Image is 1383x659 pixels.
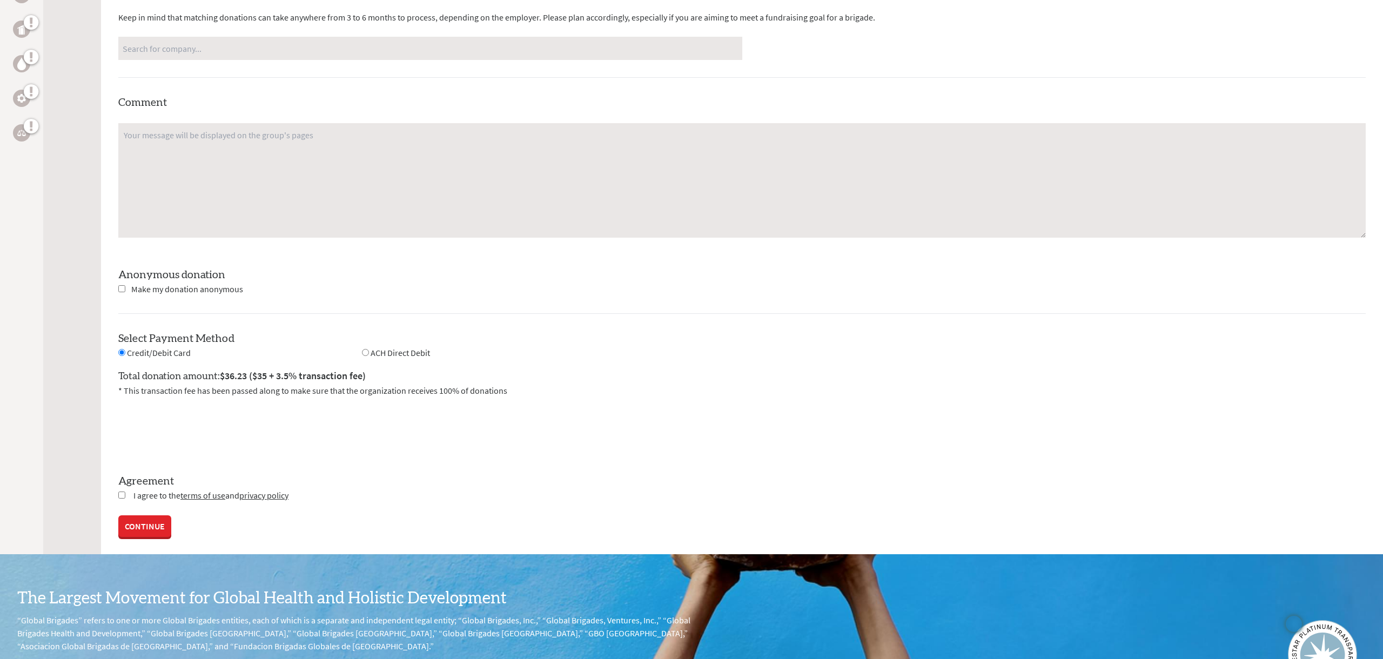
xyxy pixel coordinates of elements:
label: Anonymous donation [118,270,225,280]
label: Agreement [118,474,1366,489]
span: Credit/Debit Card [127,347,191,358]
span: I agree to the and [133,490,288,501]
img: Engineering [17,94,26,103]
p: “Global Brigades” refers to one or more Global Brigades entities, each of which is a separate and... [17,614,691,653]
span: ACH Direct Debit [371,347,430,358]
img: Legal Empowerment [17,130,26,136]
p: Keep in mind that matching donations can take anywhere from 3 to 6 months to process, depending o... [118,11,1366,24]
input: Search for company... [123,39,738,58]
label: Comment [118,97,167,108]
a: privacy policy [239,490,288,501]
img: Public Health [17,24,26,35]
label: Select Payment Method [118,333,234,344]
img: Water [17,57,26,70]
p: * This transaction fee has been passed along to make sure that the organization receives 100% of ... [118,384,1366,397]
a: Legal Empowerment [13,124,30,142]
span: $36.23 ($35 + 3.5% transaction fee) [220,369,366,382]
span: Make my donation anonymous [131,284,243,294]
iframe: reCAPTCHA [118,410,283,452]
a: CONTINUE [118,515,171,537]
a: terms of use [180,490,225,501]
a: Public Health [13,21,30,38]
a: Engineering [13,90,30,107]
label: Total donation amount: [118,368,366,384]
h3: The Largest Movement for Global Health and Holistic Development [17,589,691,608]
a: Water [13,55,30,72]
